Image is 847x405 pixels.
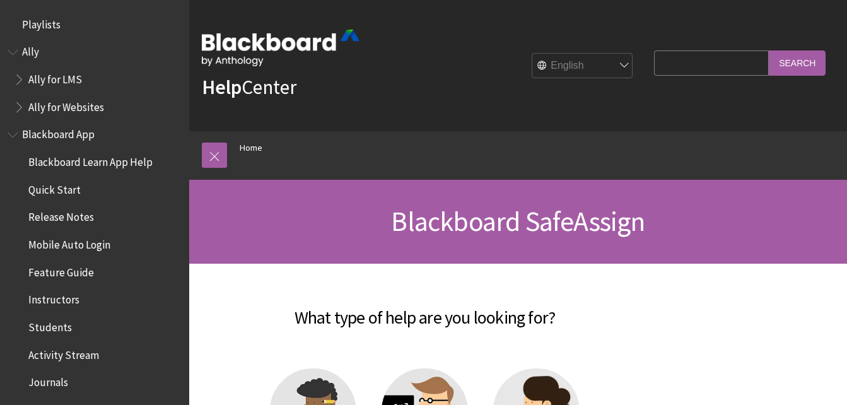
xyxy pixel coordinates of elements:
[28,344,99,361] span: Activity Stream
[28,207,94,224] span: Release Notes
[202,30,359,66] img: Blackboard by Anthology
[28,290,79,307] span: Instructors
[28,97,104,114] span: Ally for Websites
[391,204,645,238] span: Blackboard SafeAssign
[532,54,633,79] select: Site Language Selector
[22,14,61,31] span: Playlists
[202,289,648,331] h2: What type of help are you looking for?
[240,140,262,156] a: Home
[28,234,110,251] span: Mobile Auto Login
[28,372,68,389] span: Journals
[202,74,296,100] a: HelpCenter
[28,317,72,334] span: Students
[769,50,826,75] input: Search
[28,69,82,86] span: Ally for LMS
[28,151,153,168] span: Blackboard Learn App Help
[202,74,242,100] strong: Help
[22,42,39,59] span: Ally
[22,124,95,141] span: Blackboard App
[8,42,182,118] nav: Book outline for Anthology Ally Help
[28,262,94,279] span: Feature Guide
[8,14,182,35] nav: Book outline for Playlists
[28,179,81,196] span: Quick Start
